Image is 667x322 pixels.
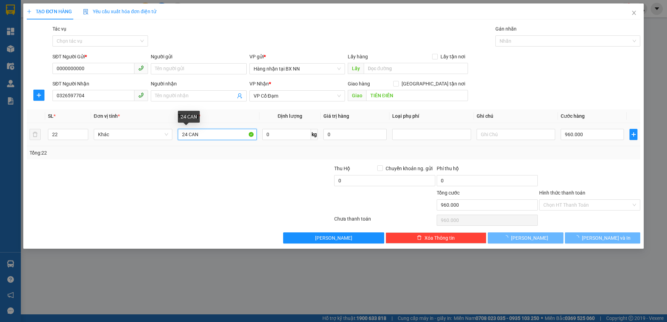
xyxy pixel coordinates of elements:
span: VP Nhận [249,81,269,86]
div: SĐT Người Nhận [52,80,148,88]
span: phone [138,92,144,98]
span: Đơn vị tính [94,113,120,119]
div: SĐT Người Gửi [52,53,148,60]
span: VP Cổ Đạm [254,91,341,101]
span: SL [48,113,53,119]
button: [PERSON_NAME] và In [565,232,640,243]
div: 24 CAN [178,111,200,123]
label: Tác vụ [52,26,66,32]
button: plus [33,90,44,101]
label: Hình thức thanh toán [539,190,585,196]
span: Lấy hàng [348,54,368,59]
button: Close [624,3,644,23]
button: [PERSON_NAME] [488,232,563,243]
th: Ghi chú [474,109,558,123]
span: phone [138,65,144,71]
span: loading [574,235,582,240]
img: icon [83,9,89,15]
span: Tổng cước [437,190,460,196]
span: [GEOGRAPHIC_DATA] tận nơi [399,80,468,88]
span: Chuyển khoản ng. gửi [383,165,435,172]
span: close [631,10,637,16]
div: Tổng: 22 [30,149,257,157]
span: Yêu cầu xuất hóa đơn điện tử [83,9,156,14]
span: delete [417,235,422,241]
input: 0 [323,129,387,140]
input: Dọc đường [366,90,468,101]
span: Giao [348,90,366,101]
button: [PERSON_NAME] [283,232,384,243]
input: Dọc đường [364,63,468,74]
button: delete [30,129,41,140]
span: Lấy tận nơi [438,53,468,60]
span: Khác [98,129,168,140]
span: Cước hàng [561,113,585,119]
span: plus [34,92,44,98]
span: [PERSON_NAME] và In [582,234,631,242]
span: Định lượng [278,113,302,119]
span: Giá trị hàng [323,113,349,119]
span: plus [27,9,32,14]
div: Phí thu hộ [437,165,538,175]
span: kg [311,129,318,140]
div: Người gửi [151,53,246,60]
span: [PERSON_NAME] [315,234,352,242]
span: user-add [237,93,242,99]
div: VP gửi [249,53,345,60]
span: Xóa Thông tin [425,234,455,242]
button: plus [629,129,637,140]
input: VD: Bàn, Ghế [178,129,256,140]
span: TẠO ĐƠN HÀNG [27,9,72,14]
span: [PERSON_NAME] [511,234,548,242]
div: Chưa thanh toán [333,215,436,227]
span: Thu Hộ [334,166,350,171]
th: Loại phụ phí [389,109,474,123]
span: plus [630,132,637,137]
button: deleteXóa Thông tin [386,232,487,243]
span: Hàng nhận tại BX NN [254,64,341,74]
span: Giao hàng [348,81,370,86]
div: Người nhận [151,80,246,88]
span: Lấy [348,63,364,74]
input: Ghi Chú [477,129,555,140]
span: loading [503,235,511,240]
label: Gán nhãn [495,26,517,32]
